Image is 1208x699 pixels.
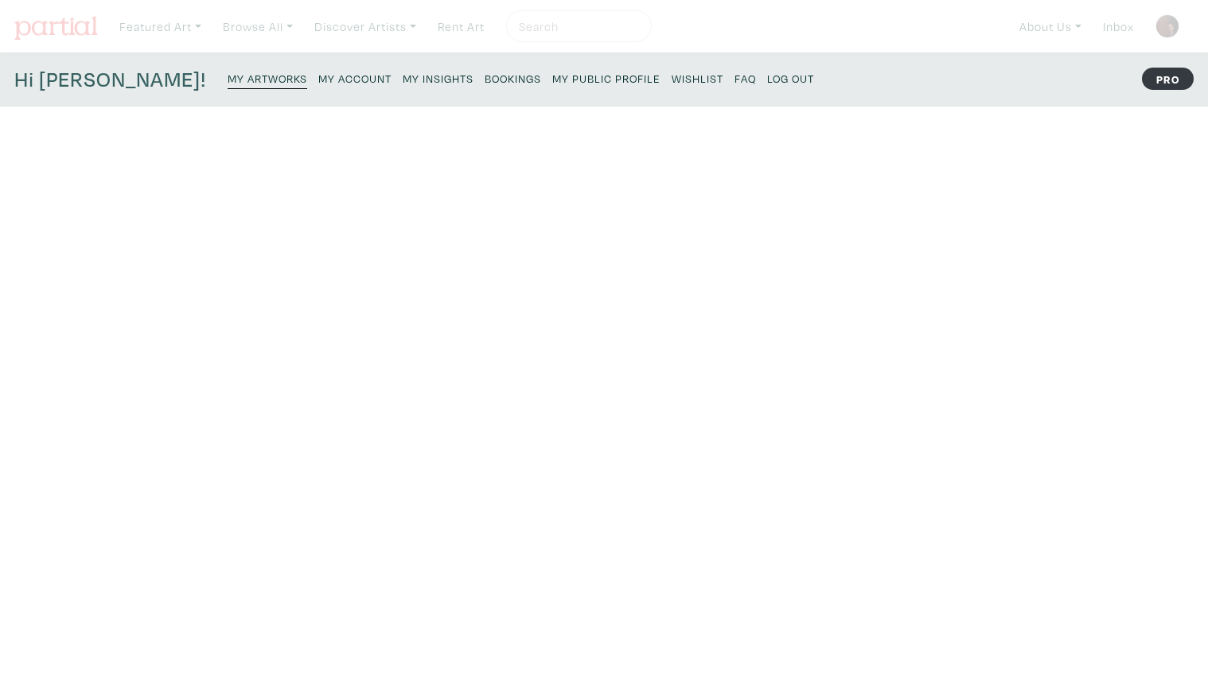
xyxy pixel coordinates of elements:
small: My Insights [403,71,473,86]
a: My Insights [403,67,473,88]
a: My Public Profile [552,67,661,88]
img: phpThumb.php [1155,14,1179,38]
a: Bookings [485,67,541,88]
a: FAQ [735,67,756,88]
small: My Artworks [228,71,307,86]
small: FAQ [735,71,756,86]
a: About Us [1012,10,1089,43]
input: Search [517,17,637,37]
a: Rent Art [431,10,492,43]
a: My Artworks [228,67,307,89]
a: Wishlist [672,67,723,88]
a: Featured Art [112,10,208,43]
a: Browse All [216,10,300,43]
small: My Public Profile [552,71,661,86]
a: Discover Artists [307,10,423,43]
a: Log Out [767,67,814,88]
small: Wishlist [672,71,723,86]
a: Inbox [1096,10,1141,43]
small: Log Out [767,71,814,86]
h4: Hi [PERSON_NAME]! [14,67,206,92]
a: My Account [318,67,392,88]
small: My Account [318,71,392,86]
strong: PRO [1142,68,1194,90]
small: Bookings [485,71,541,86]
